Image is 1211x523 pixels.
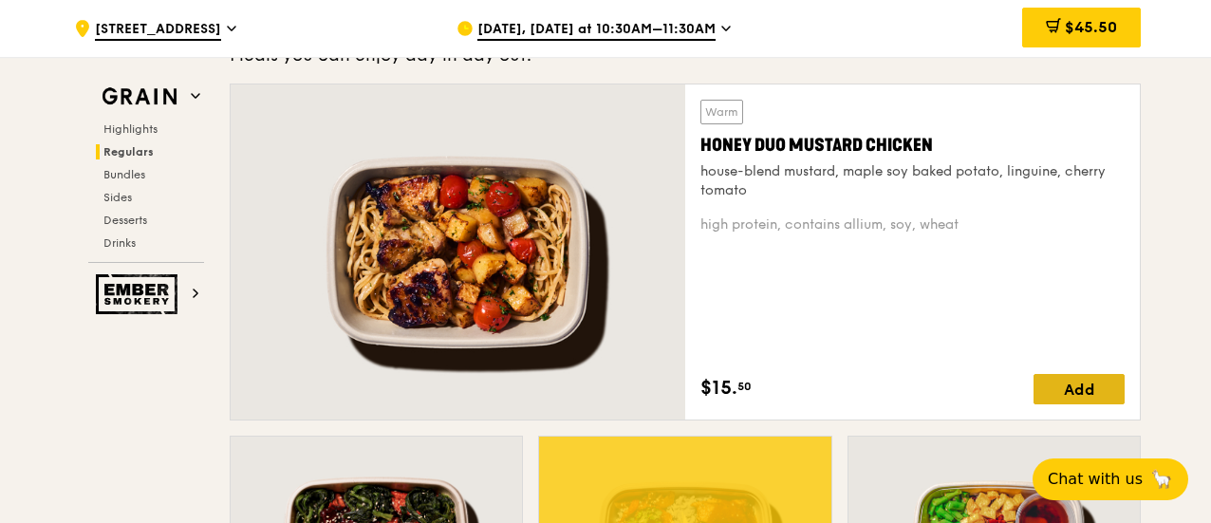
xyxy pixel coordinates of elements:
span: Chat with us [1048,468,1143,491]
span: [DATE], [DATE] at 10:30AM–11:30AM [477,20,716,41]
span: Sides [103,191,132,204]
span: Regulars [103,145,154,159]
img: Ember Smokery web logo [96,274,183,314]
span: Bundles [103,168,145,181]
div: house-blend mustard, maple soy baked potato, linguine, cherry tomato [700,162,1125,200]
span: $45.50 [1065,18,1117,36]
span: Desserts [103,214,147,227]
span: 🦙 [1150,468,1173,491]
span: Drinks [103,236,136,250]
button: Chat with us🦙 [1033,458,1188,500]
span: Highlights [103,122,158,136]
img: Grain web logo [96,80,183,114]
div: high protein, contains allium, soy, wheat [700,215,1125,234]
div: Honey Duo Mustard Chicken [700,132,1125,159]
span: [STREET_ADDRESS] [95,20,221,41]
span: 50 [737,379,752,394]
div: Add [1034,374,1125,404]
div: Warm [700,100,743,124]
span: $15. [700,374,737,402]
